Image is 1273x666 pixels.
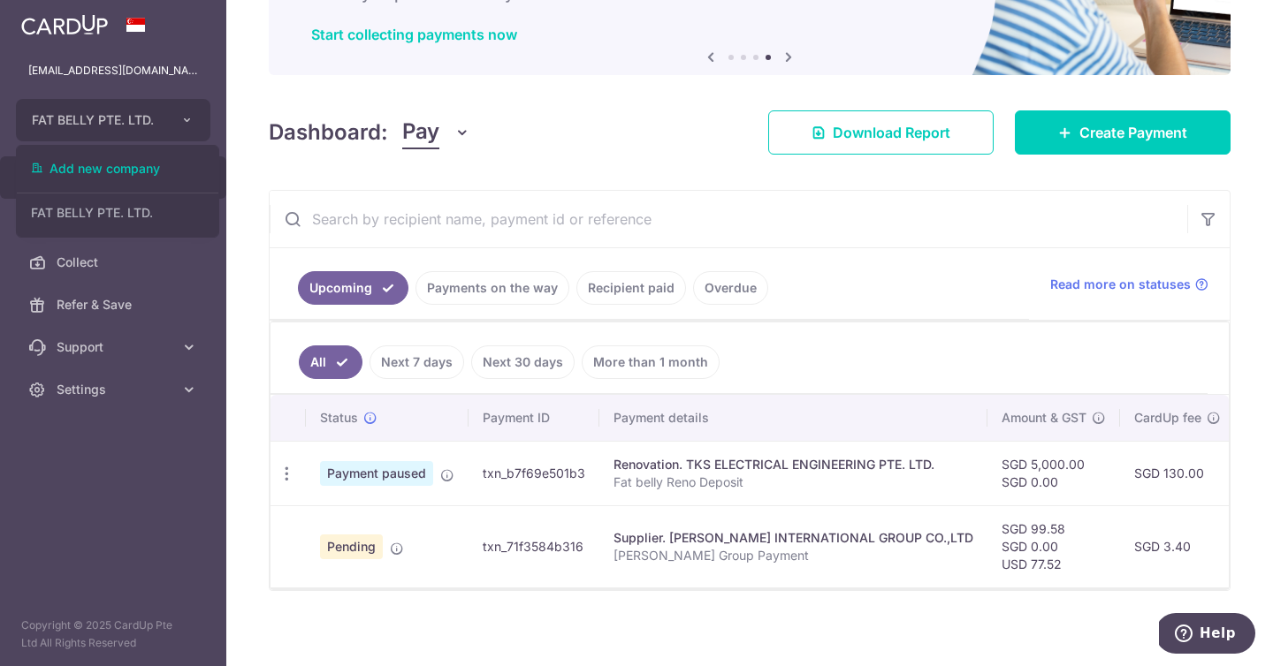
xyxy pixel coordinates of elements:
[16,99,210,141] button: FAT BELLY PTE. LTD.
[693,271,768,305] a: Overdue
[370,345,464,379] a: Next 7 days
[21,14,108,35] img: CardUp
[57,296,173,314] span: Refer & Save
[1079,122,1187,143] span: Create Payment
[57,254,173,271] span: Collect
[299,345,362,379] a: All
[614,456,973,473] div: Renovation. TKS ELECTRICAL ENGINEERING PTE. LTD.
[614,529,973,547] div: Supplier. [PERSON_NAME] INTERNATIONAL GROUP CO.,LTD
[57,338,173,356] span: Support
[614,473,973,491] p: Fat belly Reno Deposit
[1134,409,1201,427] span: CardUp fee
[582,345,720,379] a: More than 1 month
[768,110,994,155] a: Download Report
[1120,505,1235,587] td: SGD 3.40
[320,409,358,427] span: Status
[469,505,599,587] td: txn_71f3584b316
[320,461,433,486] span: Payment paused
[17,197,218,229] a: FAT BELLY PTE. LTD.
[57,381,173,398] span: Settings
[987,441,1120,505] td: SGD 5,000.00 SGD 0.00
[833,122,950,143] span: Download Report
[28,62,198,79] p: [EMAIL_ADDRESS][DOMAIN_NAME]
[415,271,569,305] a: Payments on the way
[1002,409,1086,427] span: Amount & GST
[17,153,218,185] a: Add new company
[599,395,987,441] th: Payment details
[469,395,599,441] th: Payment ID
[16,145,219,238] ul: FAT BELLY PTE. LTD.
[269,117,388,148] h4: Dashboard:
[469,441,599,505] td: txn_b7f69e501b3
[1015,110,1231,155] a: Create Payment
[270,191,1187,247] input: Search by recipient name, payment id or reference
[402,116,439,149] span: Pay
[471,345,575,379] a: Next 30 days
[402,116,470,149] button: Pay
[32,111,163,129] span: FAT BELLY PTE. LTD.
[576,271,686,305] a: Recipient paid
[1120,441,1235,505] td: SGD 130.00
[987,505,1120,587] td: SGD 99.58 SGD 0.00 USD 77.52
[1159,613,1255,657] iframe: Opens a widget where you can find more information
[1050,276,1208,293] a: Read more on statuses
[311,26,517,43] a: Start collecting payments now
[298,271,408,305] a: Upcoming
[614,547,973,564] p: [PERSON_NAME] Group Payment
[320,534,383,559] span: Pending
[1050,276,1191,293] span: Read more on statuses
